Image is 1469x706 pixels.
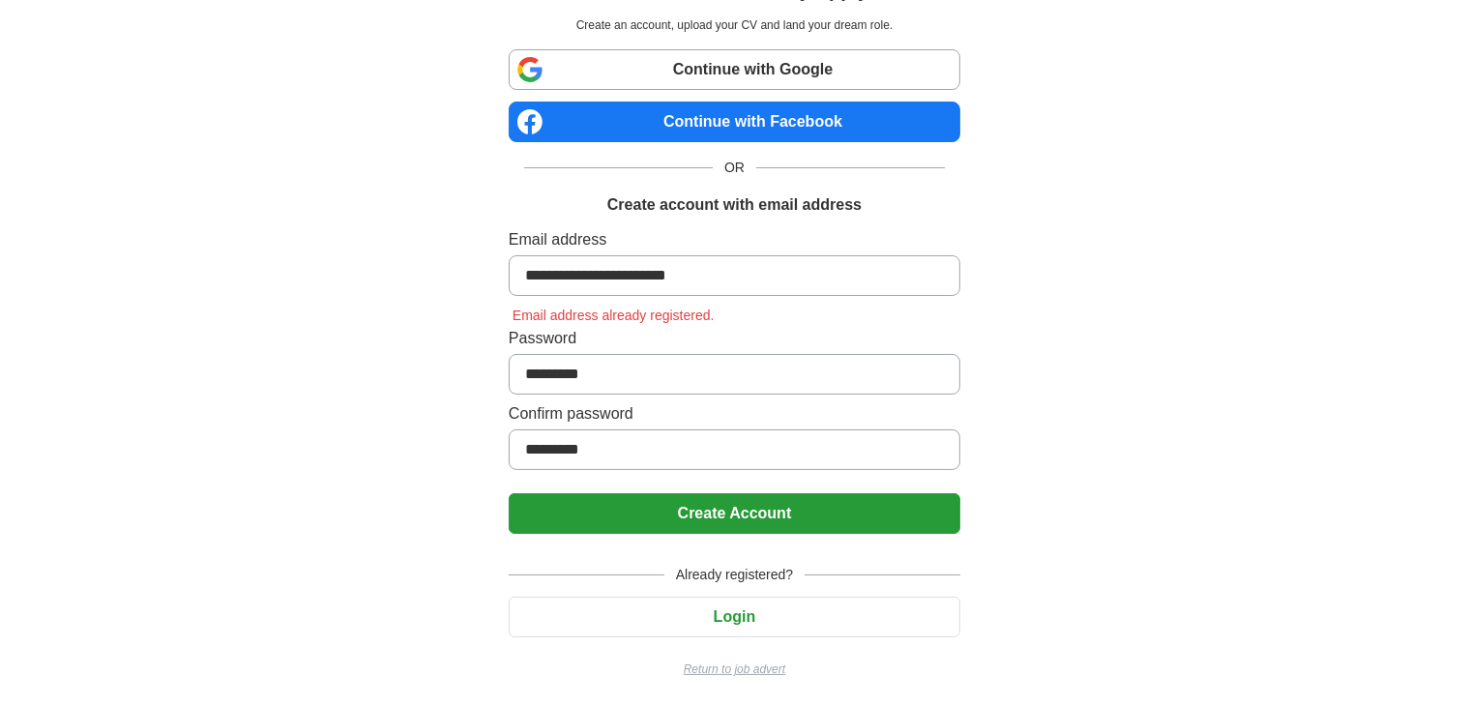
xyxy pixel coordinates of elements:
span: Already registered? [664,565,805,585]
label: Email address [509,228,960,251]
p: Create an account, upload your CV and land your dream role. [513,16,956,34]
span: Email address already registered. [509,308,719,323]
button: Login [509,597,960,637]
label: Password [509,327,960,350]
span: OR [713,158,756,178]
h1: Create account with email address [607,193,862,217]
a: Return to job advert [509,661,960,678]
a: Continue with Facebook [509,102,960,142]
a: Login [509,608,960,625]
button: Create Account [509,493,960,534]
label: Confirm password [509,402,960,426]
a: Continue with Google [509,49,960,90]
